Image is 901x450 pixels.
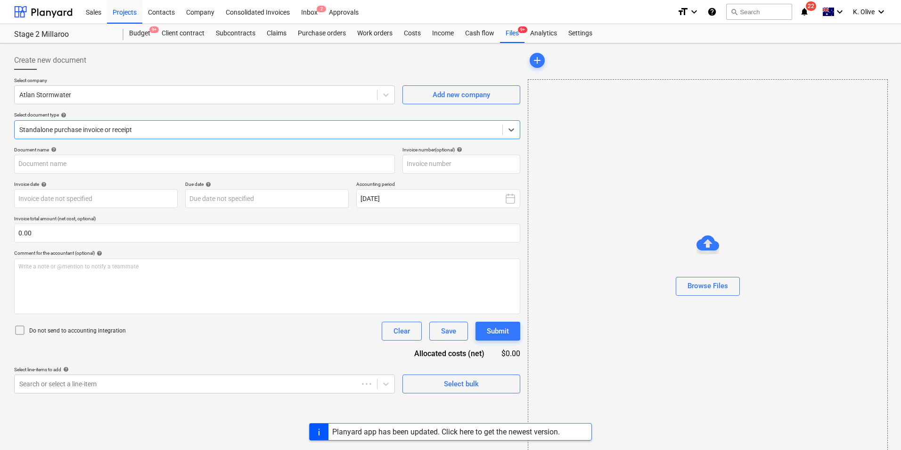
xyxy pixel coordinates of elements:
a: Files9+ [500,24,524,43]
input: Due date not specified [185,189,349,208]
a: Budget9+ [123,24,156,43]
a: Work orders [352,24,398,43]
span: help [59,112,66,118]
div: Select bulk [444,378,479,390]
button: Submit [475,322,520,341]
p: Invoice total amount (net cost, optional) [14,216,520,224]
div: Select document type [14,112,520,118]
p: Accounting period [356,181,520,189]
input: Invoice date not specified [14,189,178,208]
span: help [39,182,47,187]
p: Select company [14,77,395,85]
input: Invoice total amount (net cost, optional) [14,224,520,242]
div: Files [500,24,524,43]
a: Income [426,24,459,43]
input: Invoice number [402,155,520,174]
button: Clear [382,322,422,341]
span: add [532,55,543,66]
div: Stage 2 Millaroo [14,30,112,40]
div: Budget [123,24,156,43]
a: Purchase orders [292,24,352,43]
div: Submit [487,325,509,337]
div: Due date [185,181,349,187]
div: Select line-items to add [14,367,395,373]
div: Invoice number (optional) [402,147,520,153]
input: Document name [14,155,395,174]
a: Settings [563,24,598,43]
button: Add new company [402,85,520,104]
span: help [455,147,462,152]
button: Browse Files [676,277,740,296]
div: Document name [14,147,395,153]
i: Knowledge base [707,6,717,17]
button: Select bulk [402,375,520,393]
i: keyboard_arrow_down [834,6,845,17]
i: format_size [677,6,688,17]
span: Create new document [14,55,86,66]
span: 22 [806,1,816,11]
span: 9+ [518,26,527,33]
a: Claims [261,24,292,43]
div: Planyard app has been updated. Click here to get the newest version. [332,427,560,436]
a: Costs [398,24,426,43]
button: Search [726,4,792,20]
span: help [49,147,57,152]
i: notifications [800,6,809,17]
div: $0.00 [500,348,520,359]
a: Subcontracts [210,24,261,43]
a: Analytics [524,24,563,43]
span: K. Olive [853,8,875,16]
button: Save [429,322,468,341]
div: Browse Files [688,280,728,292]
span: help [95,250,102,256]
div: Allocated costs (net) [398,348,500,359]
a: Client contract [156,24,210,43]
span: help [204,182,211,187]
button: [DATE] [356,189,520,208]
div: Add new company [433,89,490,101]
div: Save [441,325,456,337]
i: keyboard_arrow_down [688,6,700,17]
i: keyboard_arrow_down [876,6,887,17]
div: Invoice date [14,181,178,187]
p: Do not send to accounting integration [29,327,126,335]
div: Comment for the accountant (optional) [14,250,520,256]
span: search [730,8,738,16]
span: help [61,367,69,372]
div: Clear [393,325,410,337]
span: 2 [317,6,326,12]
span: 9+ [149,26,159,33]
a: Cash flow [459,24,500,43]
